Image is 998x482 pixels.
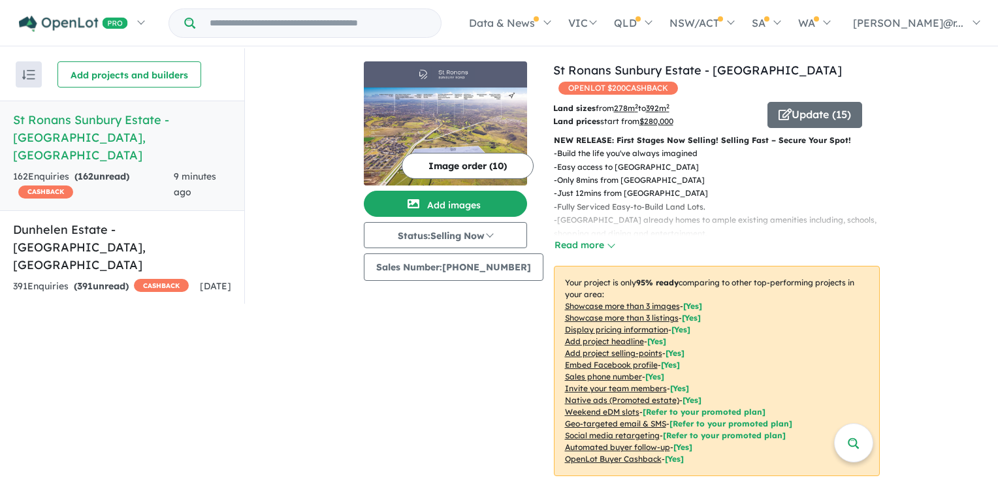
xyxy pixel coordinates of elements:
p: NEW RELEASE: First Stages Now Selling! Selling Fast – Secure Your Spot! [554,134,880,147]
button: Status:Selling Now [364,222,527,248]
u: Sales phone number [565,372,642,381]
span: [ Yes ] [670,383,689,393]
p: - [GEOGRAPHIC_DATA] already homes to ample existing amenities including, schools, shopping and di... [554,214,890,240]
span: CASHBACK [134,279,189,292]
u: Add project selling-points [565,348,662,358]
a: St Ronans Sunbury Estate - [GEOGRAPHIC_DATA] [553,63,842,78]
img: sort.svg [22,70,35,80]
u: OpenLot Buyer Cashback [565,454,662,464]
u: Add project headline [565,336,644,346]
img: Openlot PRO Logo White [19,16,128,32]
p: - Only 8mins from [GEOGRAPHIC_DATA] [554,174,890,187]
a: St Ronans Sunbury Estate - Bulla LogoSt Ronans Sunbury Estate - Bulla [364,61,527,185]
div: 162 Enquir ies [13,169,174,201]
span: [Yes] [665,454,684,464]
span: 391 [77,280,93,292]
span: [ Yes ] [661,360,680,370]
button: Add projects and builders [57,61,201,88]
input: Try estate name, suburb, builder or developer [198,9,438,37]
u: 392 m [646,103,669,113]
h5: St Ronans Sunbury Estate - [GEOGRAPHIC_DATA] , [GEOGRAPHIC_DATA] [13,111,231,164]
u: Display pricing information [565,325,668,334]
u: Showcase more than 3 listings [565,313,679,323]
span: [ Yes ] [671,325,690,334]
b: Land prices [553,116,600,126]
span: [Refer to your promoted plan] [663,430,786,440]
p: Your project is only comparing to other top-performing projects in your area: - - - - - - - - - -... [554,266,880,476]
p: - Fully Serviced Easy-to-Build Land Lots. [554,201,890,214]
button: Update (15) [767,102,862,128]
button: Add images [364,191,527,217]
span: [Refer to your promoted plan] [643,407,765,417]
span: 162 [78,170,93,182]
p: - Easy access to [GEOGRAPHIC_DATA] [554,161,890,174]
span: CASHBACK [18,185,73,199]
span: OPENLOT $ 200 CASHBACK [558,82,678,95]
span: [PERSON_NAME]@r... [853,16,963,29]
button: Image order (10) [402,153,534,179]
u: Weekend eDM slots [565,407,639,417]
span: 9 minutes ago [174,170,216,198]
span: to [638,103,669,113]
span: [ Yes ] [682,313,701,323]
b: Land sizes [553,103,596,113]
span: [ Yes ] [666,348,684,358]
button: Read more [554,238,615,253]
p: from [553,102,758,115]
b: 95 % ready [636,278,679,287]
u: Native ads (Promoted estate) [565,395,679,405]
div: 391 Enquir ies [13,279,189,295]
u: Embed Facebook profile [565,360,658,370]
button: Sales Number:[PHONE_NUMBER] [364,253,543,281]
u: 278 m [614,103,638,113]
span: [Refer to your promoted plan] [669,419,792,428]
span: [DATE] [200,280,231,292]
h5: Dunhelen Estate - [GEOGRAPHIC_DATA] , [GEOGRAPHIC_DATA] [13,221,231,274]
span: [ Yes ] [683,301,702,311]
strong: ( unread) [74,280,129,292]
p: start from [553,115,758,128]
u: Invite your team members [565,383,667,393]
strong: ( unread) [74,170,129,182]
u: Social media retargeting [565,430,660,440]
u: $ 280,000 [639,116,673,126]
span: [Yes] [683,395,701,405]
sup: 2 [635,103,638,110]
span: [Yes] [673,442,692,452]
u: Geo-targeted email & SMS [565,419,666,428]
img: St Ronans Sunbury Estate - Bulla Logo [369,67,522,82]
p: - Just 12mins from [GEOGRAPHIC_DATA] [554,187,890,200]
u: Automated buyer follow-up [565,442,670,452]
u: Showcase more than 3 images [565,301,680,311]
sup: 2 [666,103,669,110]
span: [ Yes ] [645,372,664,381]
span: [ Yes ] [647,336,666,346]
img: St Ronans Sunbury Estate - Bulla [364,88,527,185]
p: - Build the life you've always imagined [554,147,890,160]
